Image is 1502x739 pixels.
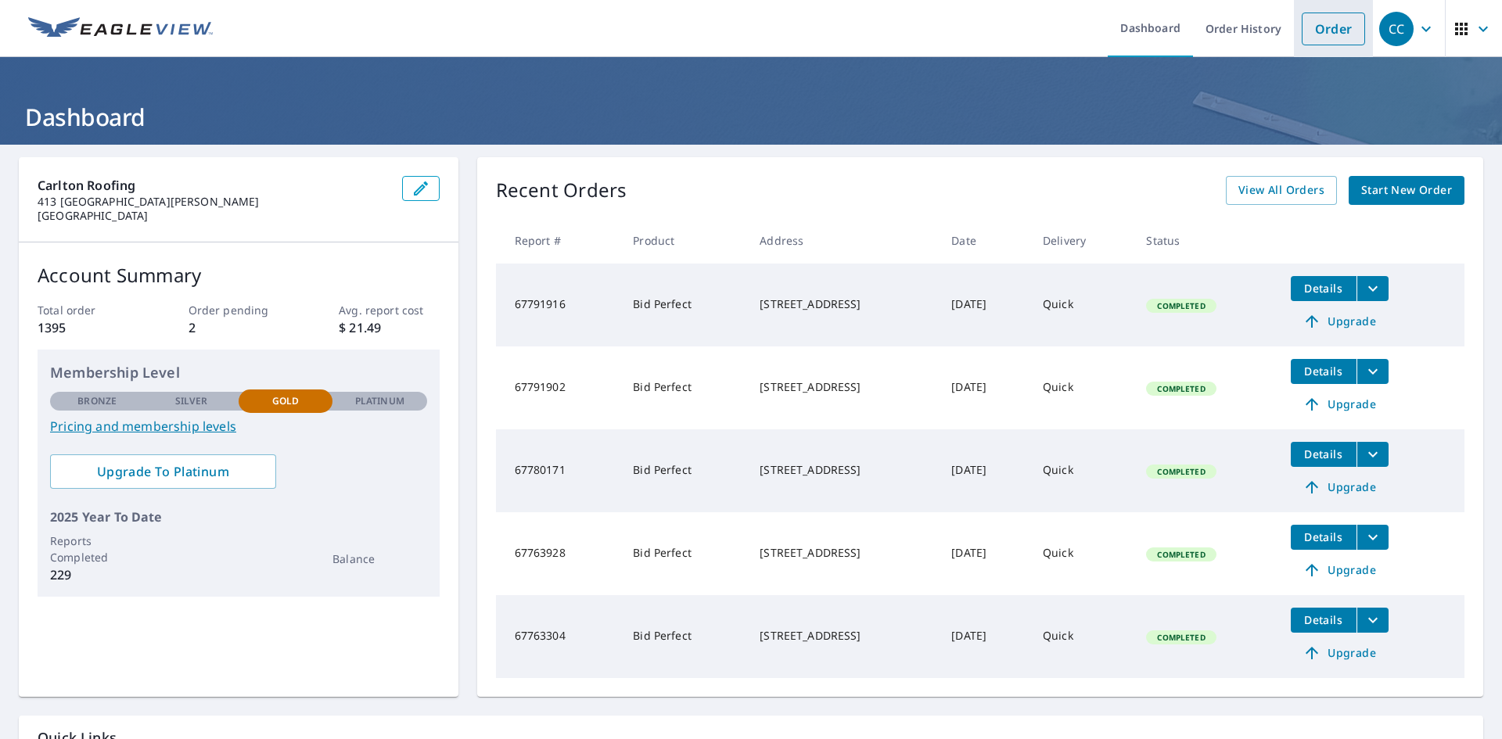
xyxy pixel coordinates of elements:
p: 2025 Year To Date [50,508,427,526]
td: Quick [1030,264,1134,346]
a: Start New Order [1349,176,1464,205]
td: Quick [1030,346,1134,429]
span: Details [1300,529,1347,544]
a: Upgrade [1291,558,1389,583]
button: filesDropdownBtn-67763304 [1356,608,1389,633]
a: Upgrade To Platinum [50,454,276,489]
h1: Dashboard [19,101,1483,133]
td: 67780171 [496,429,621,512]
span: Details [1300,281,1347,296]
p: $ 21.49 [339,318,439,337]
td: 67763928 [496,512,621,595]
div: [STREET_ADDRESS] [760,462,926,478]
a: Upgrade [1291,475,1389,500]
span: View All Orders [1238,181,1324,200]
td: [DATE] [939,595,1030,678]
button: filesDropdownBtn-67791916 [1356,276,1389,301]
td: [DATE] [939,429,1030,512]
td: Bid Perfect [620,512,747,595]
button: filesDropdownBtn-67780171 [1356,442,1389,467]
th: Status [1134,217,1277,264]
p: Platinum [355,394,404,408]
a: Upgrade [1291,392,1389,417]
th: Product [620,217,747,264]
td: [DATE] [939,346,1030,429]
p: Total order [38,302,138,318]
td: Bid Perfect [620,346,747,429]
div: [STREET_ADDRESS] [760,545,926,561]
p: Balance [332,551,426,567]
td: Bid Perfect [620,429,747,512]
th: Delivery [1030,217,1134,264]
span: Upgrade [1300,478,1379,497]
p: Avg. report cost [339,302,439,318]
span: Details [1300,364,1347,378]
td: 67791916 [496,264,621,346]
p: Carlton Roofing [38,176,390,195]
p: Order pending [189,302,289,318]
button: detailsBtn-67763928 [1291,525,1356,550]
span: Upgrade [1300,395,1379,414]
td: Bid Perfect [620,264,747,346]
img: EV Logo [28,17,213,41]
p: Reports Completed [50,533,144,565]
p: Gold [272,394,299,408]
a: Order [1302,13,1365,45]
p: [GEOGRAPHIC_DATA] [38,209,390,223]
button: filesDropdownBtn-67791902 [1356,359,1389,384]
div: [STREET_ADDRESS] [760,628,926,644]
span: Details [1300,447,1347,461]
a: Upgrade [1291,309,1389,334]
span: Start New Order [1361,181,1452,200]
td: 67791902 [496,346,621,429]
span: Completed [1148,383,1214,394]
button: detailsBtn-67791902 [1291,359,1356,384]
a: Pricing and membership levels [50,417,427,436]
p: 2 [189,318,289,337]
td: [DATE] [939,512,1030,595]
p: 229 [50,565,144,584]
div: [STREET_ADDRESS] [760,379,926,395]
div: CC [1379,12,1414,46]
button: detailsBtn-67763304 [1291,608,1356,633]
th: Report # [496,217,621,264]
p: 1395 [38,318,138,337]
p: 413 [GEOGRAPHIC_DATA][PERSON_NAME] [38,195,390,209]
p: Membership Level [50,362,427,383]
span: Completed [1148,300,1214,311]
p: Account Summary [38,261,440,289]
button: detailsBtn-67780171 [1291,442,1356,467]
span: Completed [1148,466,1214,477]
span: Completed [1148,632,1214,643]
a: Upgrade [1291,640,1389,665]
p: Recent Orders [496,176,627,205]
td: [DATE] [939,264,1030,346]
span: Upgrade [1300,561,1379,579]
span: Upgrade [1300,644,1379,662]
p: Bronze [77,394,117,408]
span: Details [1300,612,1347,627]
a: View All Orders [1226,176,1337,205]
td: Quick [1030,595,1134,678]
td: Quick [1030,429,1134,512]
span: Upgrade [1300,312,1379,331]
span: Upgrade To Platinum [63,463,264,480]
button: filesDropdownBtn-67763928 [1356,525,1389,550]
th: Date [939,217,1030,264]
th: Address [747,217,939,264]
span: Completed [1148,549,1214,560]
div: [STREET_ADDRESS] [760,296,926,312]
button: detailsBtn-67791916 [1291,276,1356,301]
p: Silver [175,394,208,408]
td: Quick [1030,512,1134,595]
td: 67763304 [496,595,621,678]
td: Bid Perfect [620,595,747,678]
